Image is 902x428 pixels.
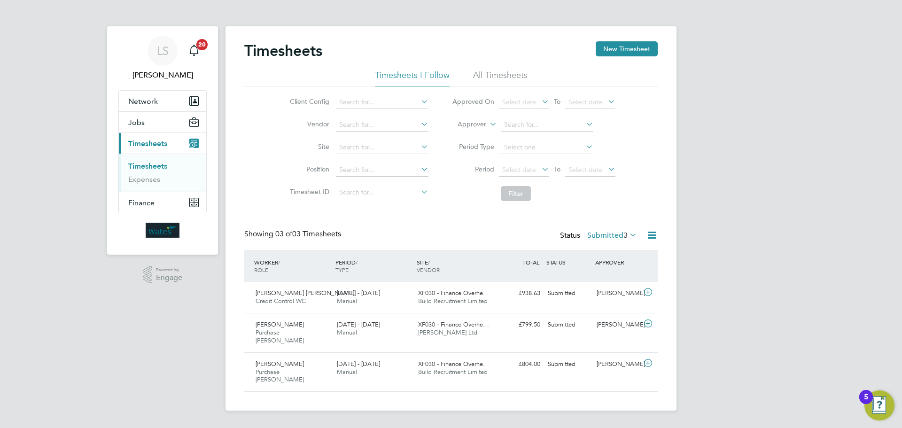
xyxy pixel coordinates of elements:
a: Expenses [128,175,160,184]
span: [DATE] - [DATE] [337,360,380,368]
span: LS [157,45,169,57]
span: XF030 - Finance Overhe… [418,320,489,328]
span: XF030 - Finance Overhe… [418,289,489,297]
label: Period Type [452,142,494,151]
span: [DATE] - [DATE] [337,289,380,297]
span: Network [128,97,158,106]
span: Build Recruitment Limited [418,368,488,376]
button: New Timesheet [596,41,658,56]
span: 03 of [275,229,292,239]
span: Credit Control WC [256,297,306,305]
span: Manual [337,328,357,336]
span: TOTAL [522,258,539,266]
input: Search for... [501,118,593,132]
span: Build Recruitment Limited [418,297,488,305]
div: 5 [864,397,868,409]
span: [PERSON_NAME] Ltd [418,328,477,336]
span: Powered by [156,266,182,274]
div: Submitted [544,286,593,301]
div: Submitted [544,357,593,372]
span: Purchase [PERSON_NAME] [256,368,304,384]
button: Finance [119,192,206,213]
span: XF030 - Finance Overhe… [418,360,489,368]
input: Search for... [336,118,428,132]
div: Status [560,229,639,242]
a: 20 [185,36,203,66]
label: Approved On [452,97,494,106]
span: Manual [337,297,357,305]
li: All Timesheets [473,70,528,86]
span: Jobs [128,118,145,127]
div: [PERSON_NAME] [593,357,642,372]
span: Engage [156,274,182,282]
span: [PERSON_NAME] [256,360,304,368]
span: Select date [568,165,602,174]
a: Powered byEngage [143,266,183,284]
div: £799.50 [495,317,544,333]
span: / [428,258,430,266]
span: [PERSON_NAME] [256,320,304,328]
input: Search for... [336,141,428,154]
label: Position [287,165,329,173]
span: [PERSON_NAME] [PERSON_NAME] [256,289,354,297]
span: Manual [337,368,357,376]
span: Timesheets [128,139,167,148]
span: Select date [502,98,536,106]
button: Jobs [119,112,206,132]
div: WORKER [252,254,333,278]
a: Go to home page [118,223,207,238]
h2: Timesheets [244,41,322,60]
input: Select one [501,141,593,154]
span: / [278,258,280,266]
span: 20 [196,39,208,50]
button: Network [119,91,206,111]
label: Site [287,142,329,151]
label: Approver [444,120,486,129]
span: / [356,258,358,266]
div: SITE [414,254,496,278]
div: Timesheets [119,154,206,192]
div: APPROVER [593,254,642,271]
span: ROLE [254,266,268,273]
span: Purchase [PERSON_NAME] [256,328,304,344]
span: VENDOR [417,266,440,273]
li: Timesheets I Follow [375,70,450,86]
label: Vendor [287,120,329,128]
a: Timesheets [128,162,167,171]
input: Search for... [336,163,428,177]
div: £938.63 [495,286,544,301]
span: To [551,95,563,108]
div: [PERSON_NAME] [593,317,642,333]
label: Timesheet ID [287,187,329,196]
div: £804.00 [495,357,544,372]
label: Submitted [587,231,637,240]
div: Submitted [544,317,593,333]
input: Search for... [336,186,428,199]
img: wates-logo-retina.png [146,223,179,238]
button: Open Resource Center, 5 new notifications [864,390,894,420]
div: Showing [244,229,343,239]
button: Filter [501,186,531,201]
div: STATUS [544,254,593,271]
div: PERIOD [333,254,414,278]
span: To [551,163,563,175]
span: Select date [568,98,602,106]
div: [PERSON_NAME] [593,286,642,301]
button: Timesheets [119,133,206,154]
label: Period [452,165,494,173]
span: Select date [502,165,536,174]
span: Finance [128,198,155,207]
nav: Main navigation [107,26,218,255]
span: 3 [623,231,628,240]
a: LS[PERSON_NAME] [118,36,207,81]
span: TYPE [335,266,349,273]
input: Search for... [336,96,428,109]
span: [DATE] - [DATE] [337,320,380,328]
span: 03 Timesheets [275,229,341,239]
span: Lorraine Smith [118,70,207,81]
label: Client Config [287,97,329,106]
